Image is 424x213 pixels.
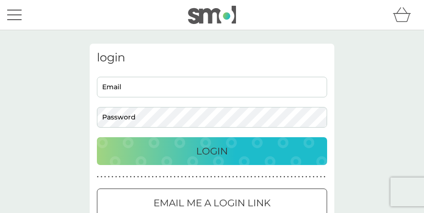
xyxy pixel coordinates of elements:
[272,175,274,179] p: ●
[153,195,271,211] p: Email me a login link
[320,175,322,179] p: ●
[112,175,114,179] p: ●
[276,175,278,179] p: ●
[166,175,168,179] p: ●
[144,175,146,179] p: ●
[155,175,157,179] p: ●
[108,175,110,179] p: ●
[210,175,212,179] p: ●
[261,175,263,179] p: ●
[97,137,327,165] button: Login
[133,175,135,179] p: ●
[200,175,201,179] p: ●
[122,175,124,179] p: ●
[236,175,238,179] p: ●
[287,175,289,179] p: ●
[306,175,307,179] p: ●
[239,175,241,179] p: ●
[115,175,117,179] p: ●
[7,6,22,24] button: menu
[294,175,296,179] p: ●
[181,175,183,179] p: ●
[229,175,231,179] p: ●
[104,175,106,179] p: ●
[317,175,318,179] p: ●
[291,175,293,179] p: ●
[119,175,121,179] p: ●
[250,175,252,179] p: ●
[225,175,227,179] p: ●
[280,175,282,179] p: ●
[393,5,417,24] div: basket
[298,175,300,179] p: ●
[97,51,327,65] h3: login
[185,175,187,179] p: ●
[283,175,285,179] p: ●
[247,175,249,179] p: ●
[188,175,190,179] p: ●
[152,175,153,179] p: ●
[243,175,245,179] p: ●
[188,6,236,24] img: smol
[203,175,205,179] p: ●
[324,175,326,179] p: ●
[309,175,311,179] p: ●
[126,175,128,179] p: ●
[101,175,103,179] p: ●
[192,175,194,179] p: ●
[177,175,179,179] p: ●
[130,175,132,179] p: ●
[214,175,216,179] p: ●
[148,175,150,179] p: ●
[159,175,161,179] p: ●
[221,175,223,179] p: ●
[302,175,304,179] p: ●
[269,175,271,179] p: ●
[97,175,99,179] p: ●
[265,175,267,179] p: ●
[196,143,228,159] p: Login
[207,175,209,179] p: ●
[258,175,260,179] p: ●
[163,175,165,179] p: ●
[196,175,198,179] p: ●
[313,175,315,179] p: ●
[254,175,256,179] p: ●
[232,175,234,179] p: ●
[174,175,176,179] p: ●
[137,175,139,179] p: ●
[141,175,143,179] p: ●
[218,175,220,179] p: ●
[170,175,172,179] p: ●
